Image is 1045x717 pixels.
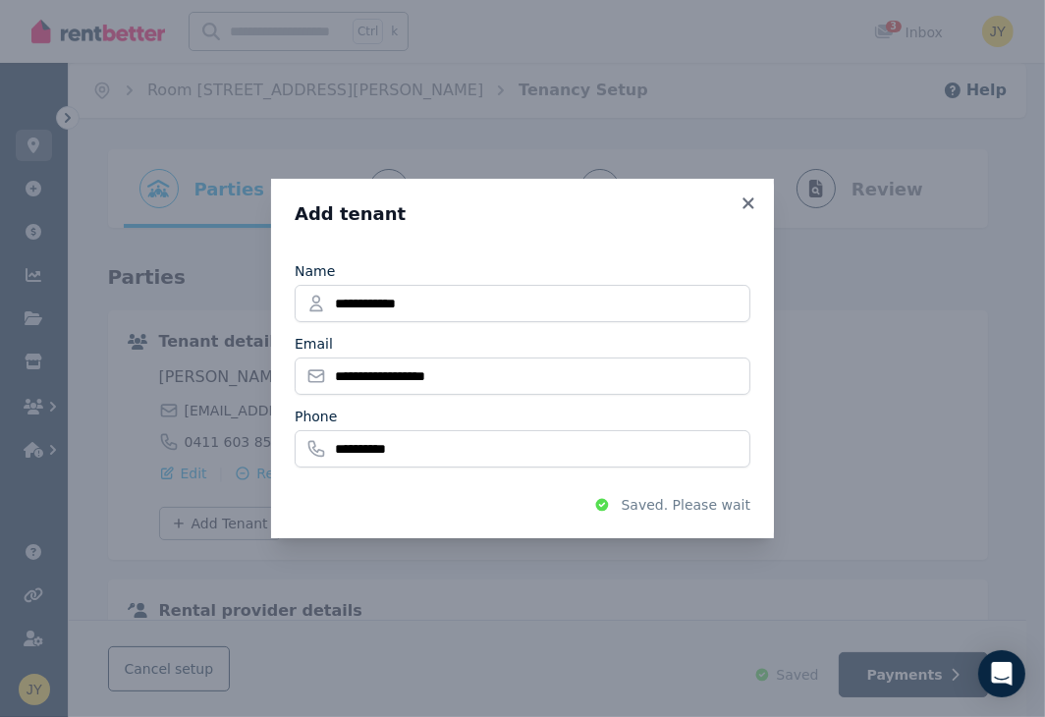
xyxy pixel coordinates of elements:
[295,202,750,226] h3: Add tenant
[295,261,335,281] label: Name
[622,495,750,515] span: Saved. Please wait
[978,650,1025,697] div: Open Intercom Messenger
[295,334,333,354] label: Email
[295,407,337,426] label: Phone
